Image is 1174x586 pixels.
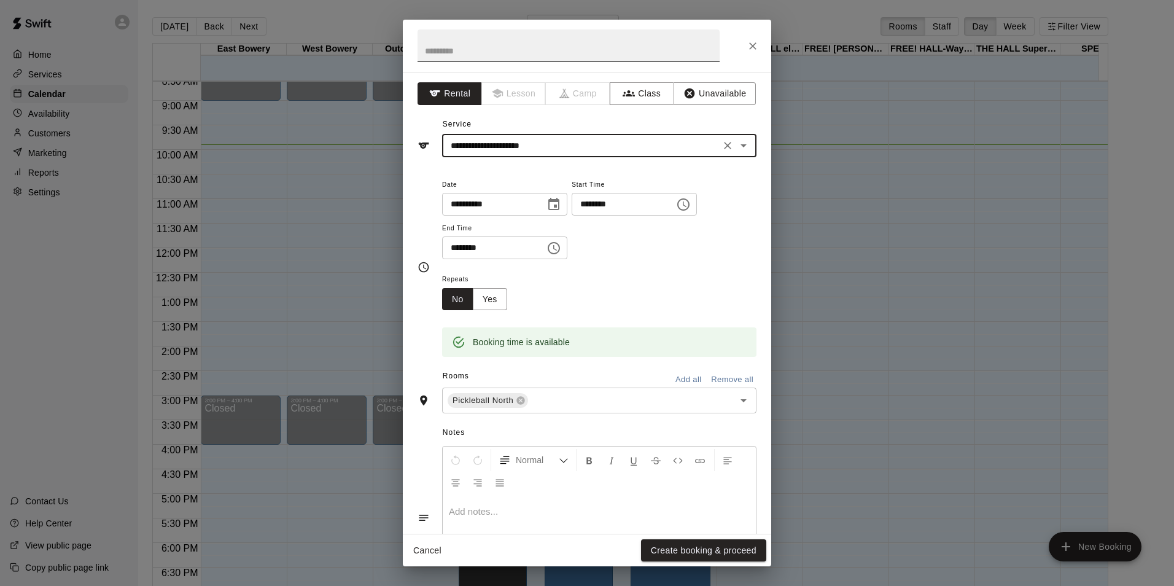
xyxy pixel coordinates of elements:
button: Cancel [408,539,447,562]
button: Format Underline [623,449,644,471]
button: Insert Link [690,449,710,471]
button: Left Align [717,449,738,471]
button: No [442,288,473,311]
button: Open [735,392,752,409]
button: Insert Code [667,449,688,471]
span: Repeats [442,272,517,288]
svg: Notes [418,512,430,524]
button: Open [735,137,752,154]
button: Justify Align [489,471,510,493]
svg: Service [418,139,430,152]
span: Rooms [443,372,469,380]
span: Pickleball North [448,394,518,407]
button: Unavailable [674,82,756,105]
span: Notes [443,423,756,443]
div: Booking time is available [473,331,570,353]
button: Close [742,35,764,57]
button: Center Align [445,471,466,493]
svg: Timing [418,261,430,273]
svg: Rooms [418,394,430,407]
span: Service [443,120,472,128]
span: End Time [442,221,567,237]
button: Redo [467,449,488,471]
button: Right Align [467,471,488,493]
span: Start Time [572,177,697,193]
button: Formatting Options [494,449,573,471]
button: Choose time, selected time is 5:00 PM [542,236,566,260]
span: Normal [516,454,559,466]
button: Format Bold [579,449,600,471]
div: Pickleball North [448,393,528,408]
button: Choose date, selected date is Oct 15, 2025 [542,192,566,217]
button: Class [610,82,674,105]
button: Format Italics [601,449,622,471]
button: Remove all [708,370,756,389]
button: Create booking & proceed [641,539,766,562]
div: outlined button group [442,288,507,311]
button: Undo [445,449,466,471]
button: Clear [719,137,736,154]
button: Yes [473,288,507,311]
button: Rental [418,82,482,105]
button: Add all [669,370,708,389]
span: Lessons must be created in the Services page first [482,82,546,105]
button: Choose time, selected time is 2:00 PM [671,192,696,217]
span: Date [442,177,567,193]
span: Camps can only be created in the Services page [546,82,610,105]
button: Format Strikethrough [645,449,666,471]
